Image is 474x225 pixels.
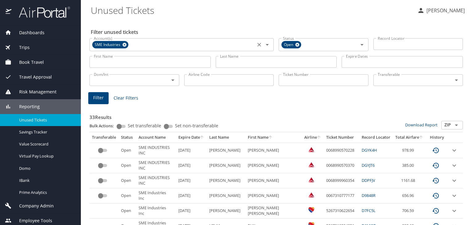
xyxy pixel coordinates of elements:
td: 706.59 [393,203,426,219]
h2: Filter unused tickets [91,27,464,37]
th: Status [118,132,136,143]
button: sort [317,136,321,140]
button: expand row [451,162,458,169]
td: SME INDUSTRIES INC [136,158,176,173]
button: sort [419,136,423,140]
span: Reporting [11,103,40,110]
td: [DATE] [176,173,207,188]
td: [PERSON_NAME] [PERSON_NAME] [245,203,302,219]
h1: Unused Tickets [91,1,412,20]
td: [DATE] [176,158,207,173]
th: Record Locator [359,132,393,143]
th: Expire Date [176,132,207,143]
span: Book Travel [11,59,44,66]
button: expand row [451,177,458,184]
span: Travel Approval [11,74,52,80]
img: Delta Airlines [308,192,314,198]
button: Open [452,121,461,129]
td: [PERSON_NAME] [245,158,302,173]
td: 1161.68 [393,173,426,188]
span: Risk Management [11,88,56,95]
div: Transferable [92,135,116,140]
a: Download Report [405,122,438,128]
span: SME Industries [92,42,124,48]
button: Open [168,76,177,84]
a: D9848R [362,193,376,198]
td: [PERSON_NAME] [207,188,245,203]
td: SME Industries Inc [136,203,176,219]
span: Company Admin [11,202,54,209]
div: SME Industries [92,41,128,48]
th: First Name [245,132,302,143]
span: Prime Analytics [19,190,73,195]
th: Account Name [136,132,176,143]
span: Employee Tools [11,217,52,224]
h3: 33 Results [89,110,463,121]
td: Open [118,158,136,173]
th: History [426,132,448,143]
span: Domo [19,166,73,171]
td: [PERSON_NAME] [245,173,302,188]
span: Set transferable [128,124,161,128]
td: 0068990570228 [324,143,359,158]
td: Open [118,203,136,219]
button: Open [263,40,272,49]
button: Clear Filters [111,92,141,104]
a: DGYK4H [362,147,377,153]
td: 5267310622654 [324,203,359,219]
span: Set non-transferable [175,124,218,128]
div: Open [281,41,301,48]
button: Open [358,40,366,49]
span: Clear Filters [114,94,138,102]
td: 656.96 [393,188,426,203]
button: expand row [451,192,458,199]
button: Open [452,76,461,84]
span: Unused Tickets [19,117,73,123]
td: [PERSON_NAME] [207,173,245,188]
th: Last Name [207,132,245,143]
td: SME INDUSTRIES INC [136,143,176,158]
td: 0067310777177 [324,188,359,203]
td: [DATE] [176,143,207,158]
span: Open [281,42,297,48]
p: Bulk Actions: [89,123,119,129]
td: [DATE] [176,203,207,219]
span: Filter [93,94,104,102]
img: Delta Airlines [308,162,314,168]
td: Open [118,173,136,188]
td: SME INDUSTRIES INC [136,173,176,188]
button: expand row [451,147,458,154]
td: [PERSON_NAME] [245,188,302,203]
span: Trips [11,44,30,51]
button: [PERSON_NAME] [415,5,467,16]
th: Ticket Number [324,132,359,143]
button: expand row [451,207,458,215]
img: Delta Airlines [308,146,314,153]
th: Airline [302,132,324,143]
span: Savings Tracker [19,129,73,135]
span: Virtual Pay Lookup [19,153,73,159]
td: [PERSON_NAME] [207,143,245,158]
span: Dashboards [11,29,44,36]
p: [PERSON_NAME] [425,7,465,14]
img: Southwest Airlines [308,207,314,213]
td: Open [118,188,136,203]
td: [DATE] [176,188,207,203]
button: Clear [255,40,264,49]
td: [PERSON_NAME] [245,143,302,158]
a: DDPFJV [362,178,375,183]
td: 0068999960354 [324,173,359,188]
button: sort [268,136,273,140]
span: IBank [19,178,73,183]
img: icon-airportal.png [6,6,12,18]
span: Value Scorecard [19,141,73,147]
th: Total Airfare [393,132,426,143]
a: D7FC5L [362,208,376,213]
button: sort [200,136,204,140]
td: [PERSON_NAME] [207,203,245,219]
td: 0068990570370 [324,158,359,173]
a: DGYJT6 [362,162,375,168]
td: SME Industries Inc [136,188,176,203]
button: Filter [88,92,109,104]
td: 385.00 [393,158,426,173]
